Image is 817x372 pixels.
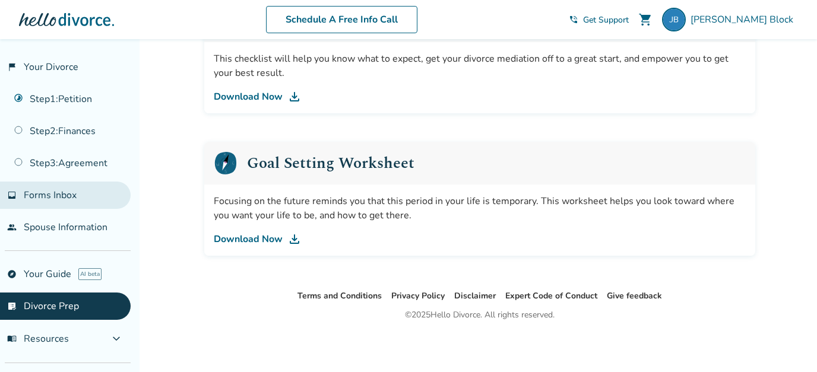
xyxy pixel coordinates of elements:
span: menu_book [7,334,17,344]
span: Resources [7,332,69,345]
a: Download Now [214,232,746,246]
span: flag_2 [7,62,17,72]
span: phone_in_talk [569,15,578,24]
h2: Goal Setting Worksheet [247,155,414,171]
span: list_alt_check [7,301,17,311]
a: Schedule A Free Info Call [266,6,417,33]
span: shopping_cart [638,12,653,27]
span: [PERSON_NAME] Block [691,13,798,26]
span: people [7,222,17,232]
a: Expert Code of Conduct [505,290,597,301]
a: phone_in_talkGet Support [569,14,629,26]
span: expand_more [109,332,123,346]
a: Privacy Policy [391,290,445,301]
img: antoniusbl@gmail.com [662,8,686,31]
div: Focusing on the future reminds you that this period in your life is temporary. This worksheet hel... [214,194,746,222]
img: DL [287,232,302,246]
div: © 2025 Hello Divorce. All rights reserved. [405,308,555,322]
div: This checklist will help you know what to expect, get your divorce mediation off to a great start... [214,52,746,80]
li: Disclaimer [454,289,496,303]
span: AI beta [78,268,102,280]
a: Download Now [214,90,746,104]
iframe: Chat Widget [758,315,817,372]
li: Give feedback [607,289,662,303]
img: Goal Setting Worksheet [214,151,237,175]
span: inbox [7,190,17,200]
span: Get Support [583,14,629,26]
span: Forms Inbox [24,189,77,202]
a: Terms and Conditions [297,290,382,301]
span: explore [7,269,17,279]
img: DL [287,90,302,104]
